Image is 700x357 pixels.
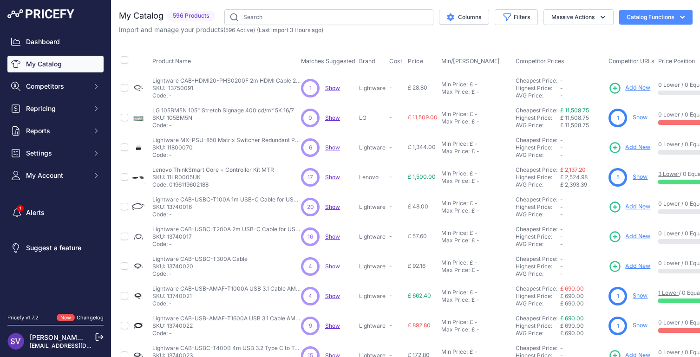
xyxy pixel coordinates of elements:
p: SKU: 11800070 [152,144,301,151]
span: £ 892.80 [408,322,431,329]
a: Show [633,114,648,121]
a: Show [325,322,340,329]
div: - [475,88,479,96]
div: £ [470,289,473,296]
span: £ 28.80 [408,84,427,91]
a: Show [325,174,340,181]
div: - [475,177,479,185]
span: 1 [309,84,312,92]
div: - [473,259,478,266]
div: £ 11,508.75 [560,122,605,129]
span: 1 [617,114,619,122]
p: SKU: 13740016 [152,203,301,211]
span: - [560,344,563,351]
span: 16 [307,233,313,241]
span: 596 Products [167,11,215,21]
span: Add New [625,262,650,271]
p: Code: - [152,240,301,248]
a: £ 2,137.20 [560,166,586,173]
div: AVG Price: [516,300,560,307]
div: Min Price: [441,81,468,88]
p: Lenovo [359,174,386,181]
span: - [560,136,563,143]
span: - [389,322,392,329]
span: (Last import 3 Hours ago) [257,26,323,33]
div: - [475,326,479,333]
p: Lightware [359,233,386,240]
p: Code: - [152,151,301,159]
span: My Account [26,171,87,180]
span: - [389,143,392,150]
span: Price [408,58,423,65]
div: Highest Price: [516,292,560,300]
div: Max Price: [441,88,470,96]
div: Highest Price: [516,203,560,211]
span: - [389,114,392,121]
p: Lightware [359,203,386,211]
div: Min Price: [441,110,468,118]
span: £ 11,509.00 [408,114,438,121]
div: Min Price: [441,259,468,266]
button: Columns [439,10,489,25]
div: - [473,140,478,148]
div: Highest Price: [516,114,560,122]
span: - [560,203,563,210]
a: £ 690.00 [560,315,584,322]
span: - [560,196,563,203]
p: Lightware CAB-USBC-T200A 2m USB-C Cable for USB 3.2 [152,226,301,233]
button: Massive Actions [543,9,614,25]
span: 1 [617,292,619,300]
div: £ [470,229,473,237]
button: Cost [389,58,404,65]
a: Show [325,233,340,240]
span: - [389,84,392,91]
button: Filters [495,9,538,25]
div: Max Price: [441,326,470,333]
button: Competitors [7,78,104,95]
a: [EMAIL_ADDRESS][DOMAIN_NAME] [30,342,127,349]
span: - [389,262,392,269]
span: £ 1,500.00 [408,173,436,180]
a: Show [325,292,340,299]
div: - [473,110,478,118]
a: Cheapest Price: [516,136,557,143]
span: Add New [625,232,650,241]
div: - [473,81,478,88]
p: SKU: 13740022 [152,322,301,330]
div: £ [471,266,475,274]
a: 3 Lower [658,170,680,177]
div: £ [471,148,475,155]
span: Show [325,203,340,210]
div: Min Price: [441,318,468,326]
span: - [560,211,563,218]
div: £ [470,170,473,177]
div: Max Price: [441,237,470,244]
div: Highest Price: [516,144,560,151]
button: Price [408,58,425,65]
div: - [475,148,479,155]
p: SKU: 13740021 [152,292,301,300]
a: [PERSON_NAME] [PERSON_NAME] [30,333,138,341]
div: Max Price: [441,266,470,274]
div: AVG Price: [516,240,560,248]
div: £ [470,200,473,207]
p: SKU: 13750091 [152,84,301,92]
div: Highest Price: [516,263,560,270]
span: - [560,240,563,247]
p: Lightware CAB-USB-AMAF-T1000A USB 3.1 Cable AM to AF [152,285,301,292]
span: £ 57.60 [408,233,427,240]
div: Highest Price: [516,84,560,92]
span: £ 48.00 [408,203,428,210]
a: Cheapest Price: [516,77,557,84]
p: SKU: 13740020 [152,263,248,270]
div: £ [470,348,473,356]
span: Product Name [152,58,191,65]
span: - [560,263,563,270]
span: Cost [389,58,402,65]
span: 17 [307,173,313,182]
a: Show [325,263,340,270]
a: Show [633,292,648,299]
span: - [560,77,563,84]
